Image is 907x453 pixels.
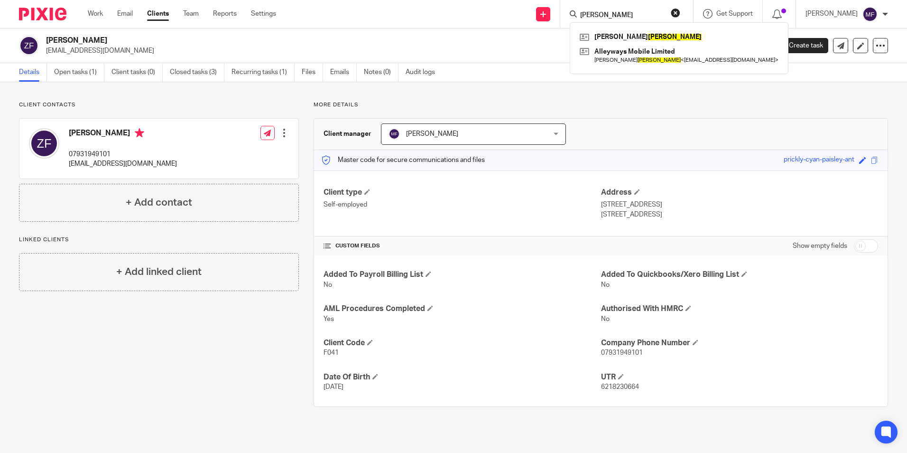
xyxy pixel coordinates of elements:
span: [DATE] [324,384,343,390]
p: [STREET_ADDRESS] [601,210,878,219]
h4: CUSTOM FIELDS [324,242,601,250]
span: No [601,282,610,288]
h4: Client Code [324,338,601,348]
h3: Client manager [324,129,371,139]
h4: AML Procedures Completed [324,304,601,314]
a: Work [88,9,103,19]
img: svg%3E [862,7,878,22]
div: prickly-cyan-paisley-ant [784,155,854,166]
h4: + Add contact [126,195,192,210]
span: Yes [324,316,334,322]
a: Closed tasks (3) [170,63,224,82]
span: 6218230664 [601,384,639,390]
p: 07931949101 [69,150,177,159]
span: No [324,282,332,288]
p: Master code for secure communications and files [321,155,485,165]
span: [PERSON_NAME] [406,131,458,137]
h4: Client type [324,188,601,198]
a: Files [302,63,323,82]
input: Search [579,11,665,20]
a: Emails [330,63,357,82]
label: Show empty fields [793,241,847,251]
a: Clients [147,9,169,19]
p: Client contacts [19,101,299,109]
a: Recurring tasks (1) [231,63,295,82]
h4: UTR [601,372,878,382]
span: 07931949101 [601,349,643,356]
img: Pixie [19,8,66,20]
img: svg%3E [29,128,59,159]
p: [STREET_ADDRESS] [601,200,878,209]
p: [EMAIL_ADDRESS][DOMAIN_NAME] [46,46,759,56]
h2: [PERSON_NAME] [46,36,616,46]
p: [PERSON_NAME] [805,9,858,19]
h4: Added To Quickbooks/Xero Billing List [601,270,878,280]
h4: Address [601,188,878,198]
a: Open tasks (1) [54,63,104,82]
span: Get Support [716,10,753,17]
a: Notes (0) [364,63,398,82]
h4: Company Phone Number [601,338,878,348]
a: Reports [213,9,237,19]
p: Self-employed [324,200,601,209]
i: Primary [135,128,144,138]
p: More details [314,101,888,109]
h4: Authorised With HMRC [601,304,878,314]
button: Clear [671,8,680,18]
img: svg%3E [19,36,39,56]
h4: + Add linked client [116,264,202,279]
h4: Date Of Birth [324,372,601,382]
span: No [601,316,610,322]
a: Create task [773,38,828,53]
p: [EMAIL_ADDRESS][DOMAIN_NAME] [69,159,177,169]
p: Linked clients [19,236,299,244]
h4: [PERSON_NAME] [69,128,177,140]
span: F041 [324,349,339,356]
a: Settings [251,9,276,19]
a: Team [183,9,199,19]
a: Details [19,63,47,82]
a: Client tasks (0) [111,63,163,82]
a: Email [117,9,133,19]
a: Audit logs [406,63,442,82]
img: svg%3E [389,128,400,140]
h4: Added To Payroll Billing List [324,270,601,280]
